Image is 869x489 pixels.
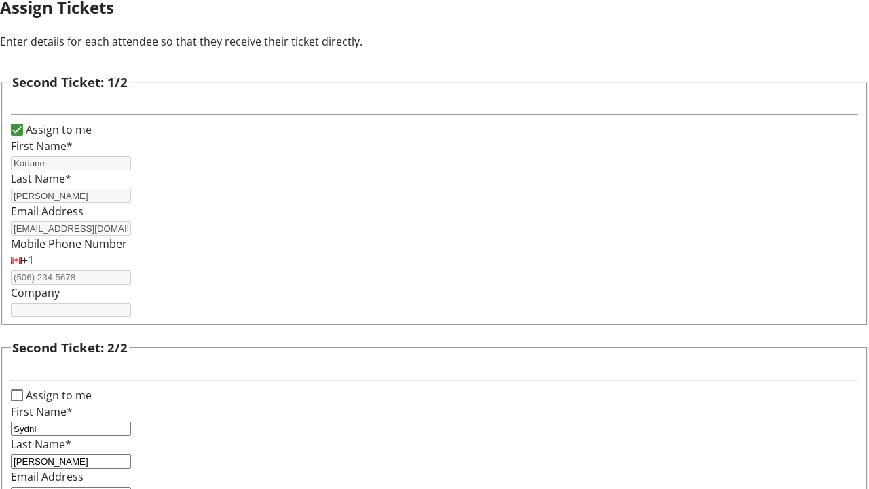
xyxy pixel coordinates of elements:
[11,139,73,153] label: First Name*
[23,122,92,138] label: Assign to me
[11,285,60,300] label: Company
[11,404,73,419] label: First Name*
[11,469,84,484] label: Email Address
[12,338,128,357] h3: Second Ticket: 2/2
[11,204,84,219] label: Email Address
[11,171,71,186] label: Last Name*
[11,270,131,285] input: (506) 234-5678
[11,236,127,251] label: Mobile Phone Number
[11,437,71,452] label: Last Name*
[23,387,92,403] label: Assign to me
[12,73,128,92] h3: Second Ticket: 1/2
